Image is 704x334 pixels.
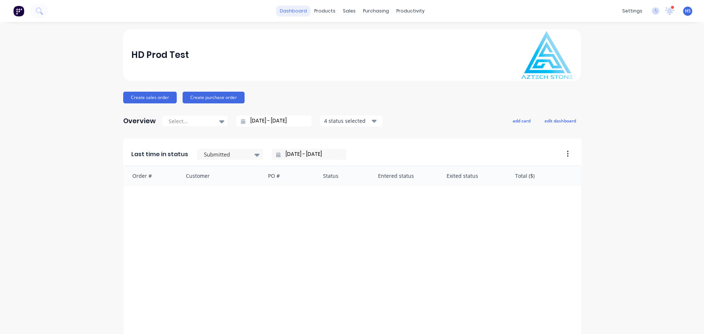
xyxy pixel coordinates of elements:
div: products [311,5,339,16]
button: Create sales order [123,92,177,103]
div: PO # [261,166,316,186]
a: dashboard [276,5,311,16]
div: purchasing [359,5,393,16]
button: add card [508,116,535,125]
div: HD Prod Test [131,48,189,62]
div: productivity [393,5,428,16]
button: Create purchase order [183,92,245,103]
div: settings [619,5,646,16]
button: 4 status selected [320,115,382,126]
img: HD Prod Test [521,31,573,79]
div: sales [339,5,359,16]
div: Total ($) [508,166,581,186]
div: Customer [179,166,261,186]
span: Last time in status [131,150,188,159]
div: Exited status [439,166,508,186]
input: Filter by date [280,149,344,160]
span: HS [685,8,691,14]
div: 4 status selected [324,117,370,125]
div: Overview [123,114,156,128]
div: Entered status [371,166,439,186]
div: Order # [124,166,179,186]
img: Factory [13,5,24,16]
div: Status [316,166,371,186]
button: edit dashboard [540,116,581,125]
